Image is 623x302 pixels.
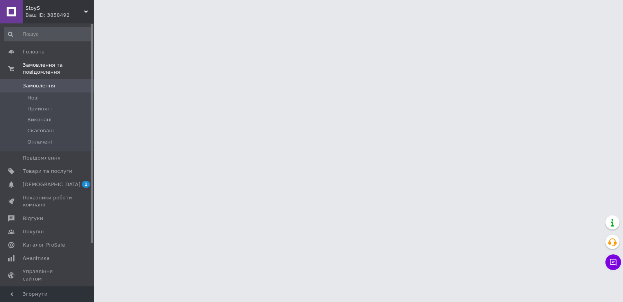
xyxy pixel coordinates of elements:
[23,194,72,208] span: Показники роботи компанії
[23,168,72,175] span: Товари та послуги
[4,27,92,41] input: Пошук
[23,255,50,262] span: Аналітика
[605,254,621,270] button: Чат з покупцем
[25,5,84,12] span: StoyS
[23,268,72,282] span: Управління сайтом
[23,48,45,55] span: Головна
[23,82,55,89] span: Замовлення
[82,181,90,188] span: 1
[27,139,52,146] span: Оплачені
[27,105,52,112] span: Прийняті
[23,215,43,222] span: Відгуки
[23,62,94,76] span: Замовлення та повідомлення
[23,155,61,162] span: Повідомлення
[23,181,81,188] span: [DEMOGRAPHIC_DATA]
[23,228,44,235] span: Покупці
[27,116,52,123] span: Виконані
[27,127,54,134] span: Скасовані
[23,242,65,249] span: Каталог ProSale
[27,94,39,101] span: Нові
[25,12,94,19] div: Ваш ID: 3858492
